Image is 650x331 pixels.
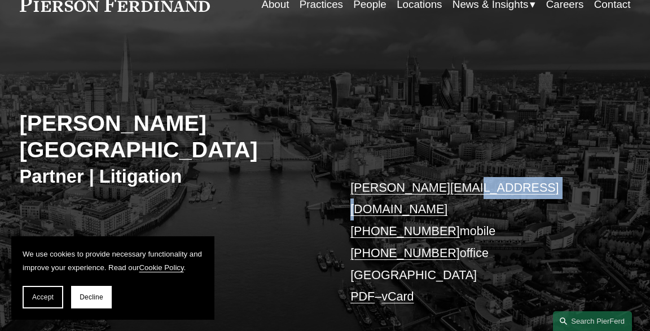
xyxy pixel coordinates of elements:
a: Search this site [553,311,632,331]
span: Accept [32,293,54,301]
p: We use cookies to provide necessary functionality and improve your experience. Read our . [23,248,203,275]
p: mobile office [GEOGRAPHIC_DATA] – [350,177,605,308]
span: Decline [80,293,103,301]
a: [PERSON_NAME][EMAIL_ADDRESS][DOMAIN_NAME] [350,181,559,217]
a: vCard [381,290,414,303]
a: [PHONE_NUMBER] [350,246,460,260]
h3: Partner | Litigation [20,165,325,188]
a: Cookie Policy [139,263,183,272]
h2: [PERSON_NAME][GEOGRAPHIC_DATA] [20,110,325,164]
a: PDF [350,290,375,303]
button: Decline [71,286,112,308]
a: [PHONE_NUMBER] [350,224,460,238]
button: Accept [23,286,63,308]
section: Cookie banner [11,236,214,320]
